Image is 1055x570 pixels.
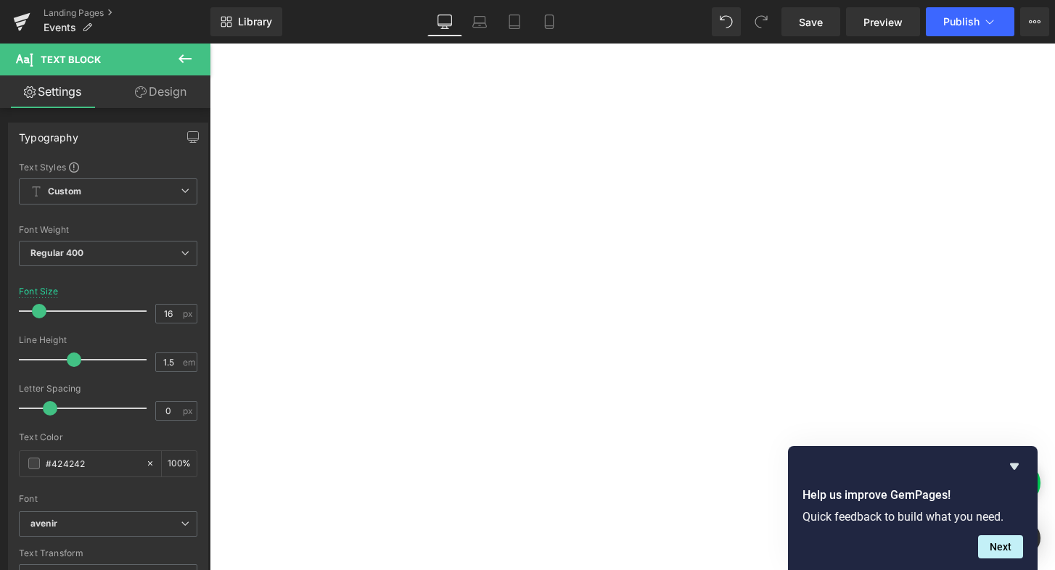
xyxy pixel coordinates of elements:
[846,7,920,36] a: Preview
[802,487,1023,504] h2: Help us improve GemPages!
[162,451,197,476] div: %
[19,335,197,345] div: Line Height
[19,225,197,235] div: Font Weight
[183,309,195,318] span: px
[30,518,57,530] i: avenir
[19,286,59,297] div: Font Size
[799,15,823,30] span: Save
[238,15,272,28] span: Library
[802,458,1023,558] div: Help us improve GemPages!
[108,75,213,108] a: Design
[44,7,210,19] a: Landing Pages
[19,161,197,173] div: Text Styles
[747,7,776,36] button: Redo
[802,510,1023,524] p: Quick feedback to build what you need.
[48,186,81,198] b: Custom
[532,7,567,36] a: Mobile
[943,16,980,28] span: Publish
[183,406,195,416] span: px
[30,247,84,258] b: Regular 400
[210,7,282,36] a: New Library
[462,7,497,36] a: Laptop
[497,7,532,36] a: Tablet
[863,15,903,30] span: Preview
[19,548,197,558] div: Text Transform
[926,7,1014,36] button: Publish
[1006,458,1023,475] button: Hide survey
[19,123,78,144] div: Typography
[1020,7,1049,36] button: More
[978,535,1023,558] button: Next question
[46,455,139,471] input: Color
[183,358,195,367] span: em
[19,384,197,394] div: Letter Spacing
[19,432,197,442] div: Text Color
[44,22,76,33] span: Events
[427,7,462,36] a: Desktop
[41,54,101,65] span: Text Block
[19,494,197,504] div: Font
[712,7,741,36] button: Undo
